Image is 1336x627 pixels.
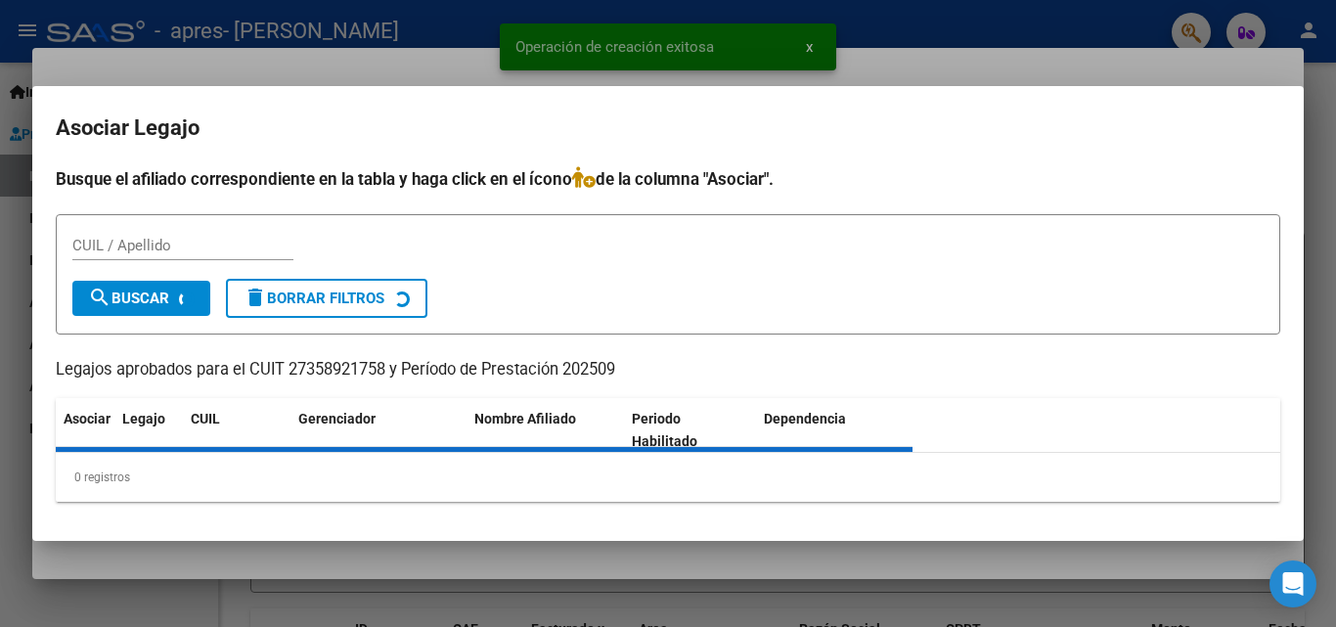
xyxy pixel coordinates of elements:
[56,453,1280,502] div: 0 registros
[632,411,697,449] span: Periodo Habilitado
[764,411,846,426] span: Dependencia
[244,286,267,309] mat-icon: delete
[756,398,913,463] datatable-header-cell: Dependencia
[56,110,1280,147] h2: Asociar Legajo
[298,411,376,426] span: Gerenciador
[64,411,111,426] span: Asociar
[191,411,220,426] span: CUIL
[624,398,756,463] datatable-header-cell: Periodo Habilitado
[114,398,183,463] datatable-header-cell: Legajo
[183,398,290,463] datatable-header-cell: CUIL
[56,358,1280,382] p: Legajos aprobados para el CUIT 27358921758 y Período de Prestación 202509
[72,281,210,316] button: Buscar
[88,286,111,309] mat-icon: search
[56,398,114,463] datatable-header-cell: Asociar
[467,398,624,463] datatable-header-cell: Nombre Afiliado
[226,279,427,318] button: Borrar Filtros
[56,166,1280,192] h4: Busque el afiliado correspondiente en la tabla y haga click en el ícono de la columna "Asociar".
[244,290,384,307] span: Borrar Filtros
[474,411,576,426] span: Nombre Afiliado
[1269,560,1316,607] div: Open Intercom Messenger
[290,398,467,463] datatable-header-cell: Gerenciador
[122,411,165,426] span: Legajo
[88,290,169,307] span: Buscar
